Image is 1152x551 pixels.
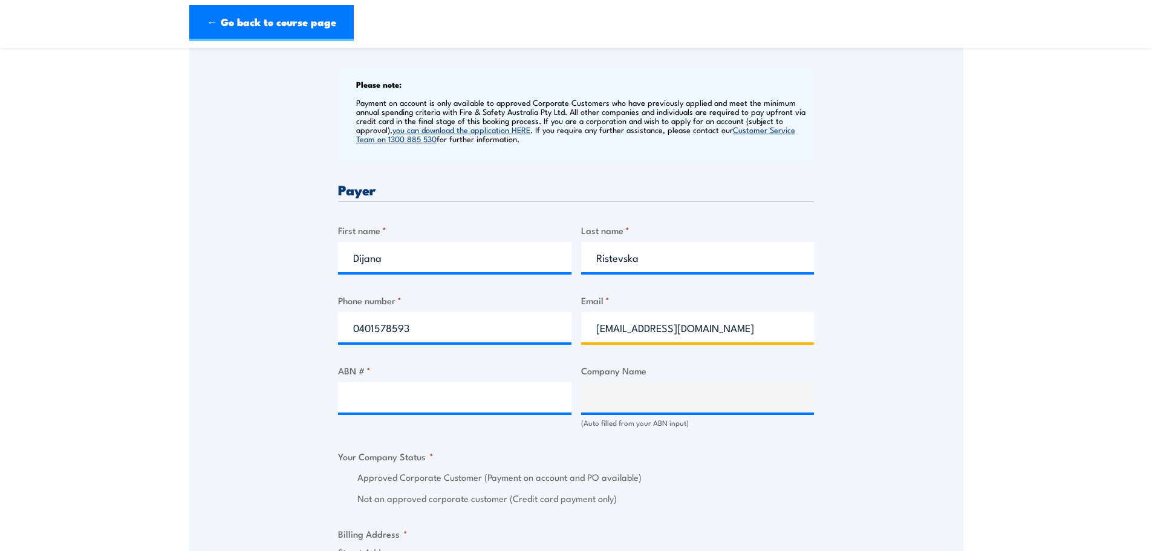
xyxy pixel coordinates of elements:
[189,5,354,41] a: ← Go back to course page
[338,183,814,197] h3: Payer
[392,124,530,135] a: you can download the application HERE
[338,527,408,541] legend: Billing Address
[356,98,811,143] p: Payment on account is only available to approved Corporate Customers who have previously applied ...
[338,223,571,237] label: First name
[338,449,434,463] legend: Your Company Status
[356,124,795,144] a: Customer Service Team on 1300 885 530
[357,492,814,506] label: Not an approved corporate customer (Credit card payment only)
[581,364,815,377] label: Company Name
[338,293,571,307] label: Phone number
[581,417,815,429] div: (Auto filled from your ABN input)
[357,471,814,484] label: Approved Corporate Customer (Payment on account and PO available)
[356,78,402,90] b: Please note:
[581,293,815,307] label: Email
[338,364,571,377] label: ABN #
[581,223,815,237] label: Last name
